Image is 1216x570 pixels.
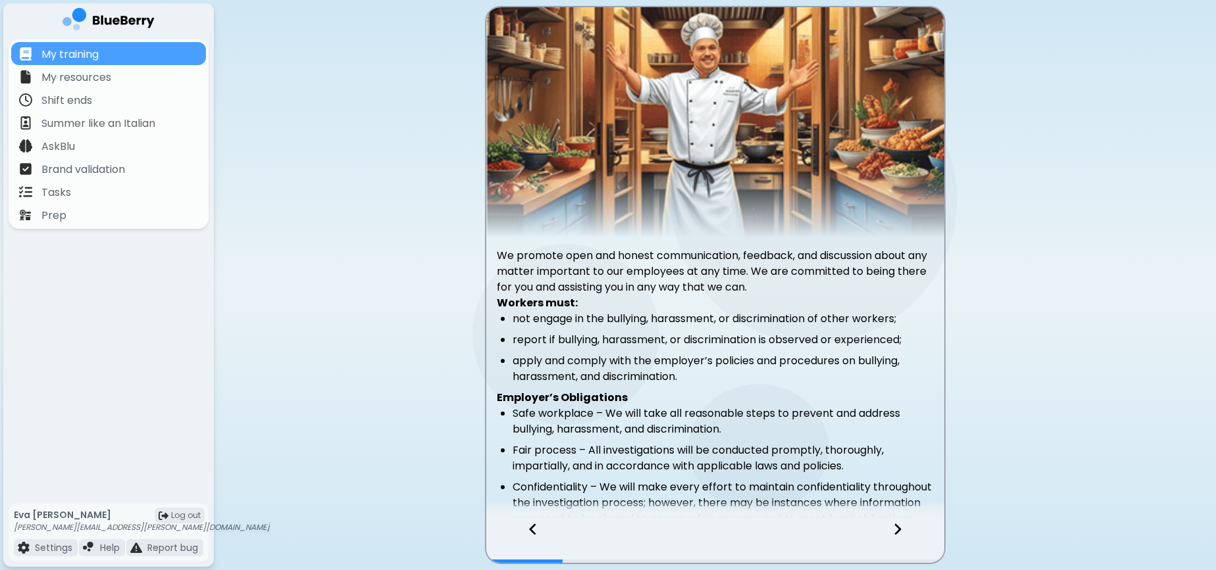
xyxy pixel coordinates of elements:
p: Settings [35,542,72,554]
li: report if bullying, harassment, or discrimination is observed or experienced; [513,332,934,348]
img: file icon [19,208,32,222]
li: Fair process – All investigations will be conducted promptly, thoroughly, impartially, and in acc... [513,442,934,474]
p: Brand validation [41,162,125,178]
img: file icon [19,93,32,107]
img: file icon [83,542,95,554]
p: Summer like an Italian [41,116,155,131]
img: video thumbnail [486,7,944,237]
img: file icon [19,139,32,153]
img: file icon [130,542,142,554]
p: Report bug [147,542,198,554]
img: logout [159,511,168,521]
p: Prep [41,208,66,224]
p: AskBlu [41,139,75,154]
span: Log out [171,510,201,521]
img: company logo [63,8,155,35]
img: file icon [19,185,32,199]
p: My training [41,47,99,62]
p: Eva [PERSON_NAME] [14,509,270,521]
p: We promote open and honest communication, feedback, and discussion about any matter important to ... [497,248,934,295]
li: Safe workplace – We will take all reasonable steps to prevent and address bullying, harassment, a... [513,406,934,437]
img: file icon [19,162,32,176]
img: file icon [19,70,32,83]
p: [PERSON_NAME][EMAIL_ADDRESS][PERSON_NAME][DOMAIN_NAME] [14,522,270,533]
p: Tasks [41,185,71,201]
img: file icon [19,47,32,60]
li: Confidentiality – We will make every effort to maintain confidentiality throughout the investigat... [513,479,934,527]
strong: Employer’s Obligations [497,390,628,405]
p: Help [100,542,120,554]
p: Shift ends [41,93,92,108]
strong: Workers must: [497,295,578,310]
p: My resources [41,70,111,85]
li: not engage in the bullying, harassment, or discrimination of other workers; [513,311,934,327]
li: apply and comply with the employer’s policies and procedures on bullying, harassment, and discrim... [513,353,934,385]
img: file icon [19,116,32,130]
img: file icon [18,542,30,554]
